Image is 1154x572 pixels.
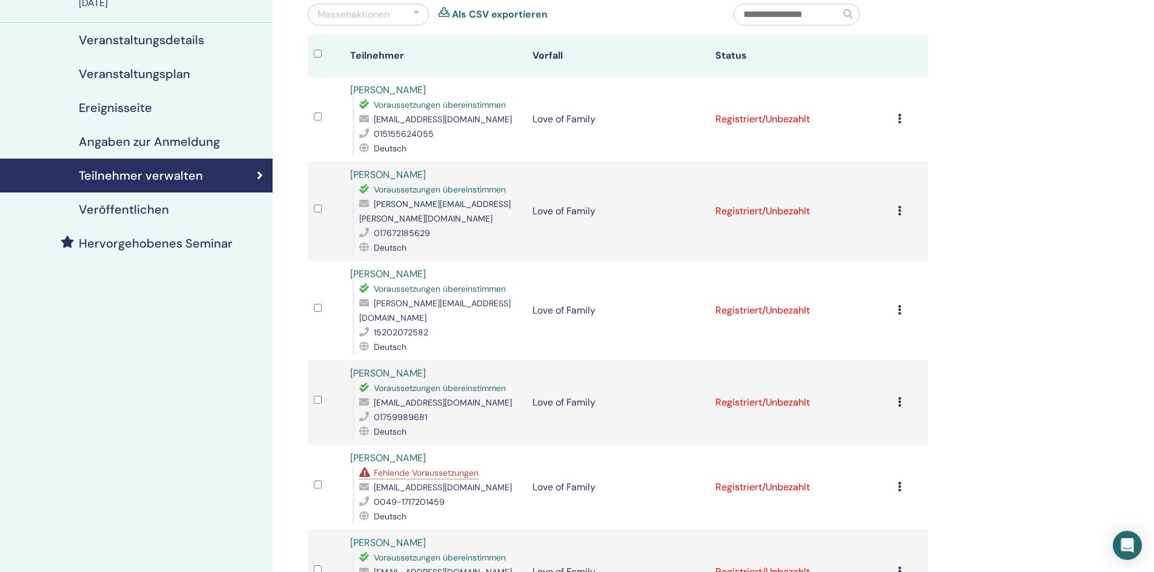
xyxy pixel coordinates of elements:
[374,397,512,408] span: [EMAIL_ADDRESS][DOMAIN_NAME]
[350,268,426,280] a: [PERSON_NAME]
[350,84,426,96] a: [PERSON_NAME]
[374,143,406,154] span: Deutsch
[526,360,709,445] td: Love of Family
[374,327,428,338] span: 15202072582
[350,536,426,549] a: [PERSON_NAME]
[79,236,233,251] h4: Hervorgehobenes Seminar
[344,35,526,77] th: Teilnehmer
[79,168,203,183] h4: Teilnehmer verwalten
[526,445,709,530] td: Love of Family
[79,134,220,149] h4: Angaben zur Anmeldung
[374,114,512,125] span: [EMAIL_ADDRESS][DOMAIN_NAME]
[709,35,892,77] th: Status
[374,552,506,563] span: Voraussetzungen übereinstimmen
[374,283,506,294] span: Voraussetzungen übereinstimmen
[526,162,709,261] td: Love of Family
[526,35,709,77] th: Vorfall
[374,184,506,195] span: Voraussetzungen übereinstimmen
[374,99,506,110] span: Voraussetzungen übereinstimmen
[374,511,406,522] span: Deutsch
[374,467,479,478] span: Fehlende Voraussetzungen
[79,100,152,115] h4: Ereignisseite
[79,202,169,217] h4: Veröffentlichen
[452,7,548,22] a: Als CSV exportieren
[374,482,512,493] span: [EMAIL_ADDRESS][DOMAIN_NAME]
[79,33,204,47] h4: Veranstaltungsdetails
[374,426,406,437] span: Deutsch
[350,452,426,464] a: [PERSON_NAME]
[374,412,427,422] span: 01759989681
[526,77,709,162] td: Love of Family
[350,367,426,380] a: [PERSON_NAME]
[79,67,190,81] h4: Veranstaltungsplan
[374,496,445,507] span: 0049-1717201459
[359,298,511,323] span: [PERSON_NAME][EMAIL_ADDRESS][DOMAIN_NAME]
[350,168,426,181] a: [PERSON_NAME]
[374,128,434,139] span: 015155624055
[374,228,430,238] span: 017672185629
[374,341,406,352] span: Deutsch
[359,199,511,224] span: [PERSON_NAME][EMAIL_ADDRESS][PERSON_NAME][DOMAIN_NAME]
[1113,531,1142,560] div: Open Intercom Messenger
[374,383,506,393] span: Voraussetzungen übereinstimmen
[526,261,709,360] td: Love of Family
[374,242,406,253] span: Deutsch
[317,7,390,22] div: Massenaktionen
